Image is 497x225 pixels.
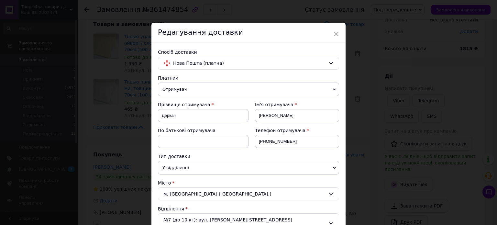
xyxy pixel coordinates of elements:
[158,83,339,96] span: Отримувач
[173,60,326,67] span: Нова Пошта (платна)
[333,28,339,39] span: ×
[158,102,210,107] span: Прізвище отримувача
[158,128,215,133] span: По батькові отримувача
[151,23,346,42] div: Редагування доставки
[158,75,178,81] span: Платник
[158,180,339,186] div: Місто
[158,206,339,212] div: Відділення
[255,102,293,107] span: Ім'я отримувача
[158,154,190,159] span: Тип доставки
[158,161,339,174] span: У відділенні
[255,135,339,148] input: +380
[158,49,339,55] div: Спосіб доставки
[158,187,339,200] div: м. [GEOGRAPHIC_DATA] ([GEOGRAPHIC_DATA].)
[255,128,305,133] span: Телефон отримувача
